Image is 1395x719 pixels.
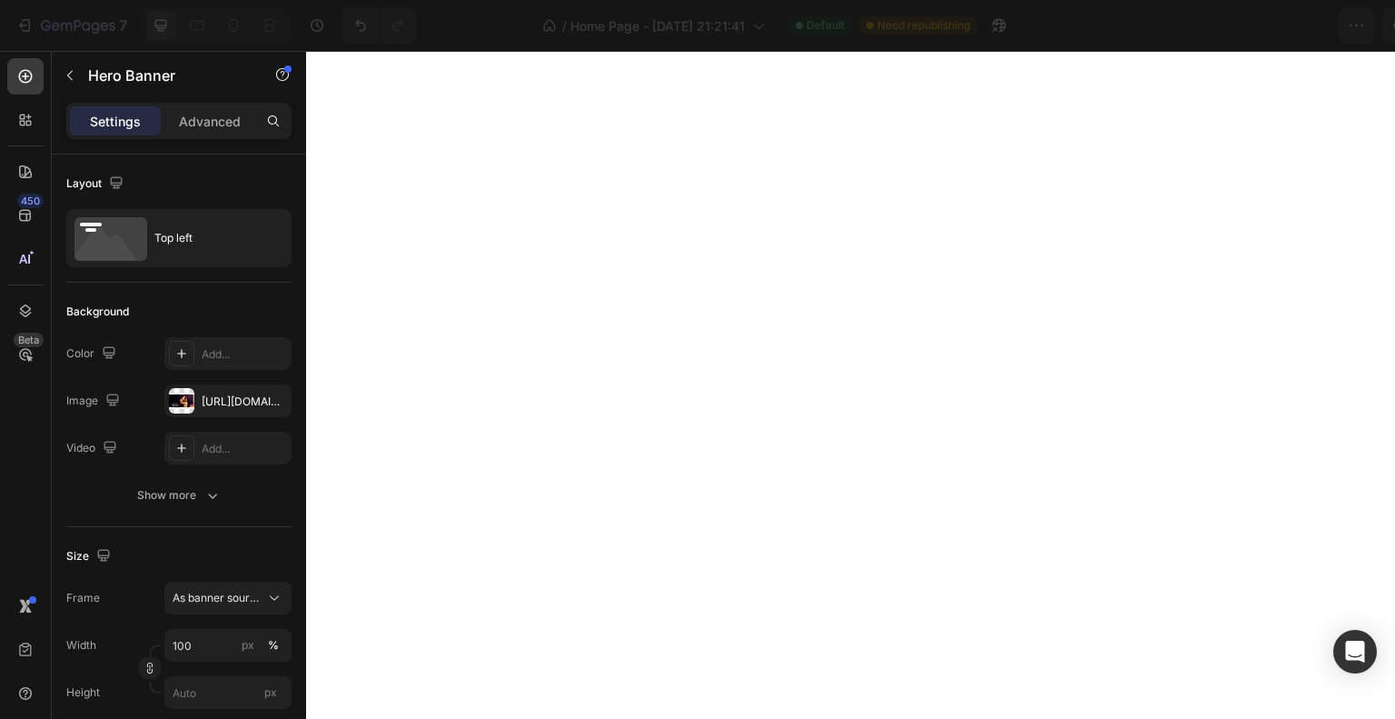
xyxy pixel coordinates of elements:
[262,634,284,656] button: px
[242,637,254,654] div: px
[66,637,96,654] label: Width
[66,544,114,569] div: Size
[264,685,277,699] span: px
[66,304,129,320] div: Background
[1207,7,1267,44] button: Save
[202,346,287,363] div: Add...
[173,590,262,606] span: As banner source
[17,194,44,208] div: 450
[306,51,1395,719] iframe: Design area
[66,479,292,512] button: Show more
[164,582,292,614] button: As banner source
[562,16,567,35] span: /
[7,7,135,44] button: 7
[66,436,121,461] div: Video
[90,112,141,131] p: Settings
[66,342,120,366] div: Color
[179,112,241,131] p: Advanced
[268,637,279,654] div: %
[66,389,124,414] div: Image
[202,441,287,457] div: Add...
[66,172,127,196] div: Layout
[1274,7,1350,44] button: Publish
[164,676,292,709] input: px
[88,65,242,86] p: Hero Banner
[164,629,292,662] input: px%
[342,7,416,44] div: Undo/Redo
[237,634,259,656] button: %
[1333,630,1377,674] div: Open Intercom Messenger
[119,15,127,36] p: 7
[137,486,222,504] div: Show more
[202,394,287,410] div: [URL][DOMAIN_NAME]
[877,17,970,34] span: Need republishing
[66,684,100,701] label: Height
[14,333,44,347] div: Beta
[66,590,100,606] label: Frame
[154,217,265,259] div: Top left
[1222,18,1252,34] span: Save
[570,16,745,35] span: Home Page - [DATE] 21:21:41
[806,17,845,34] span: Default
[1290,16,1335,35] div: Publish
